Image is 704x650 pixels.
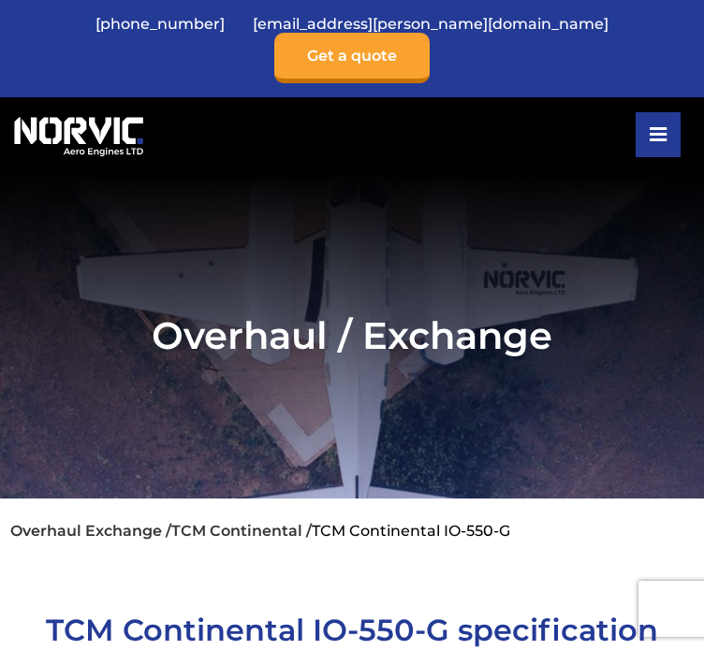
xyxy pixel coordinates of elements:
[274,33,430,83] a: Get a quote
[10,522,171,540] a: Overhaul Exchange /
[10,111,147,157] img: Norvic Aero Engines logo
[171,522,312,540] a: TCM Continental /
[86,1,234,47] a: [PHONE_NUMBER]
[10,312,693,358] h2: Overhaul / Exchange
[24,612,680,648] h1: TCM Continental IO-550-G specification
[243,1,618,47] a: [EMAIL_ADDRESS][PERSON_NAME][DOMAIN_NAME]
[312,522,510,540] li: TCM Continental IO-550-G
